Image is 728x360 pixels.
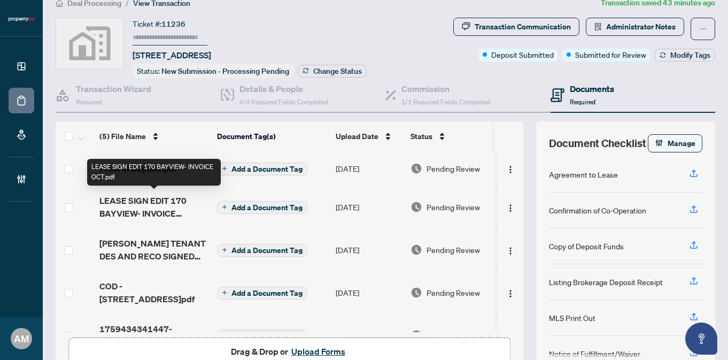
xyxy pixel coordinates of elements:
span: solution [594,23,602,30]
button: Logo [502,284,519,301]
td: [DATE] [331,186,406,228]
button: Transaction Communication [453,18,579,36]
th: Status [406,121,497,151]
span: LEASE SIGN EDIT 170 BAYVIEW- INVOICE OCT.pdf [99,194,208,220]
div: Confirmation of Co-Operation [549,204,646,216]
button: Open asap [685,323,717,355]
button: Change Status [298,65,367,78]
img: Document Status [411,244,422,256]
span: Document Checklist [549,136,646,151]
img: Document Status [411,201,422,213]
h4: Transaction Wizard [76,82,151,95]
span: Add a Document Tag [231,204,303,211]
span: New Submission - Processing Pending [161,66,289,76]
img: Logo [506,289,515,298]
span: Pending Review [427,330,480,341]
button: Logo [502,241,519,258]
button: Upload Forms [288,344,348,358]
span: plus [222,166,227,171]
span: Pending Review [427,244,480,256]
span: [STREET_ADDRESS] [133,49,211,62]
td: [PERSON_NAME] [497,271,577,314]
div: Copy of Deposit Funds [549,240,624,252]
span: plus [222,247,227,252]
span: AM [14,331,29,346]
img: svg%3e [56,18,123,68]
h4: Commission [401,82,490,95]
span: Add a Document Tag [231,165,303,173]
span: Required [570,98,595,106]
button: Logo [502,198,519,216]
button: Add a Document Tag [217,162,307,175]
button: Modify Tags [655,49,715,62]
span: plus [222,290,227,295]
div: Transaction Communication [475,18,571,35]
span: Administrator Notes [606,18,676,35]
td: [PERSON_NAME] [497,228,577,271]
span: Pending Review [427,163,480,174]
span: 11236 [161,19,185,29]
span: Change Status [313,67,362,75]
span: Upload Date [336,131,378,142]
span: 1759434341447-COD170BayviewAvenue2407.pdf [99,323,208,348]
span: 1/1 Required Fields Completed [401,98,490,106]
span: Add a Document Tag [231,332,303,340]
button: Administrator Notes [586,18,684,36]
button: Add a Document Tag [217,286,307,300]
span: Drag & Drop or [231,344,348,358]
button: Add a Document Tag [217,163,307,175]
div: Agreement to Lease [549,168,618,180]
td: [DATE] [331,314,406,357]
h4: Details & People [239,82,328,95]
span: Deposit Submitted [491,49,554,60]
span: Add a Document Tag [231,247,303,254]
button: Add a Document Tag [217,244,307,257]
div: Status: [133,64,293,78]
button: Manage [648,134,702,152]
span: 4/4 Required Fields Completed [239,98,328,106]
td: [PERSON_NAME] [497,151,577,186]
span: Pending Review [427,287,480,298]
span: (5) File Name [99,131,146,142]
th: Upload Date [331,121,406,151]
td: [DATE] [331,151,406,186]
img: Document Status [411,330,422,341]
td: [DATE] [331,228,406,271]
td: [PERSON_NAME] [497,186,577,228]
span: ellipsis [699,25,707,33]
button: Logo [502,160,519,177]
span: [PERSON_NAME] TENANT DES AND RECO SIGNED [DATE].pdf [99,237,208,263]
span: Status [411,131,432,142]
td: [DATE] [331,271,406,314]
button: Add a Document Tag [217,201,307,214]
img: Logo [506,247,515,255]
button: Add a Document Tag [217,328,307,342]
span: COD - [STREET_ADDRESS]pdf [99,280,208,305]
span: plus [222,204,227,210]
span: Manage [668,135,695,152]
div: LEASE SIGN EDIT 170 BAYVIEW- INVOICE OCT.pdf [87,159,221,186]
th: Document Tag(s) [213,121,331,151]
button: Add a Document Tag [217,330,307,342]
img: Document Status [411,287,422,298]
span: Submitted for Review [575,49,646,60]
div: Ticket #: [133,18,185,30]
span: Pending Review [427,201,480,213]
div: Listing Brokerage Deposit Receipt [549,276,663,288]
button: Add a Document Tag [217,243,307,257]
div: Notice of Fulfillment/Waiver [549,348,640,359]
th: (5) File Name [95,121,213,151]
td: [PERSON_NAME] [497,314,577,357]
span: Add a Document Tag [231,289,303,297]
h4: Documents [570,82,614,95]
img: logo [9,16,34,22]
button: Add a Document Tag [217,200,307,214]
button: Add a Document Tag [217,287,307,300]
img: Document Status [411,163,422,174]
span: Required [76,98,102,106]
div: MLS Print Out [549,312,595,324]
button: Logo [502,327,519,344]
span: Modify Tags [670,51,710,59]
img: Logo [506,165,515,174]
img: Logo [506,204,515,212]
